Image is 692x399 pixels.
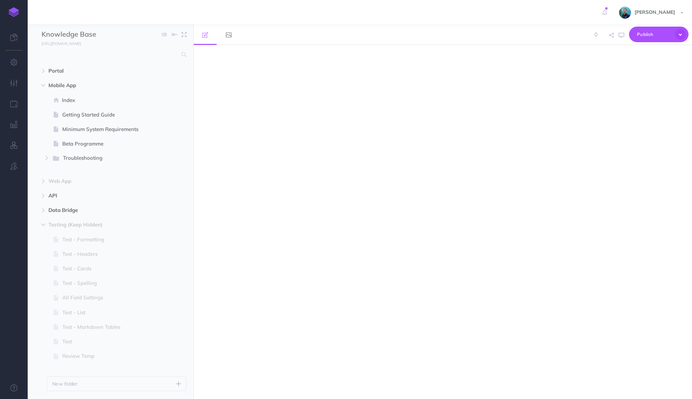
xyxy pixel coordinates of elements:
[619,7,631,19] img: 7a05d0099e4b0ca8a59ceac40a1918d2.jpg
[62,140,152,148] span: Beta Programme
[42,41,81,46] small: [URL][DOMAIN_NAME]
[62,294,152,302] span: All Field Settings
[42,48,177,61] input: Search
[629,27,689,42] button: Publish
[9,7,19,17] img: logo-mark.svg
[28,40,88,47] a: [URL][DOMAIN_NAME]
[62,265,152,273] span: Test - Cards
[637,29,672,40] span: Publish
[48,177,143,185] span: Web App
[52,380,78,388] p: New folder
[62,352,152,360] span: Review Temp
[63,154,142,163] span: Troubleshooting
[42,29,123,40] input: Documentation Name
[47,377,186,391] button: New folder
[62,96,152,104] span: Index
[631,9,679,15] span: [PERSON_NAME]
[62,323,152,331] span: Test - Markdown Tables
[62,125,152,133] span: Minimum System Requirements
[62,250,152,258] span: Test - Headers
[48,192,143,200] span: API
[62,111,152,119] span: Getting Started Guide
[48,206,143,214] span: Data Bridge
[62,337,152,346] span: Test
[48,81,143,90] span: Mobile App
[48,221,143,229] span: Testing (Keep Hidden)
[62,235,152,244] span: Test - Formatting
[48,67,143,75] span: Portal
[62,279,152,287] span: Test - Spelling
[62,308,152,317] span: Test - List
